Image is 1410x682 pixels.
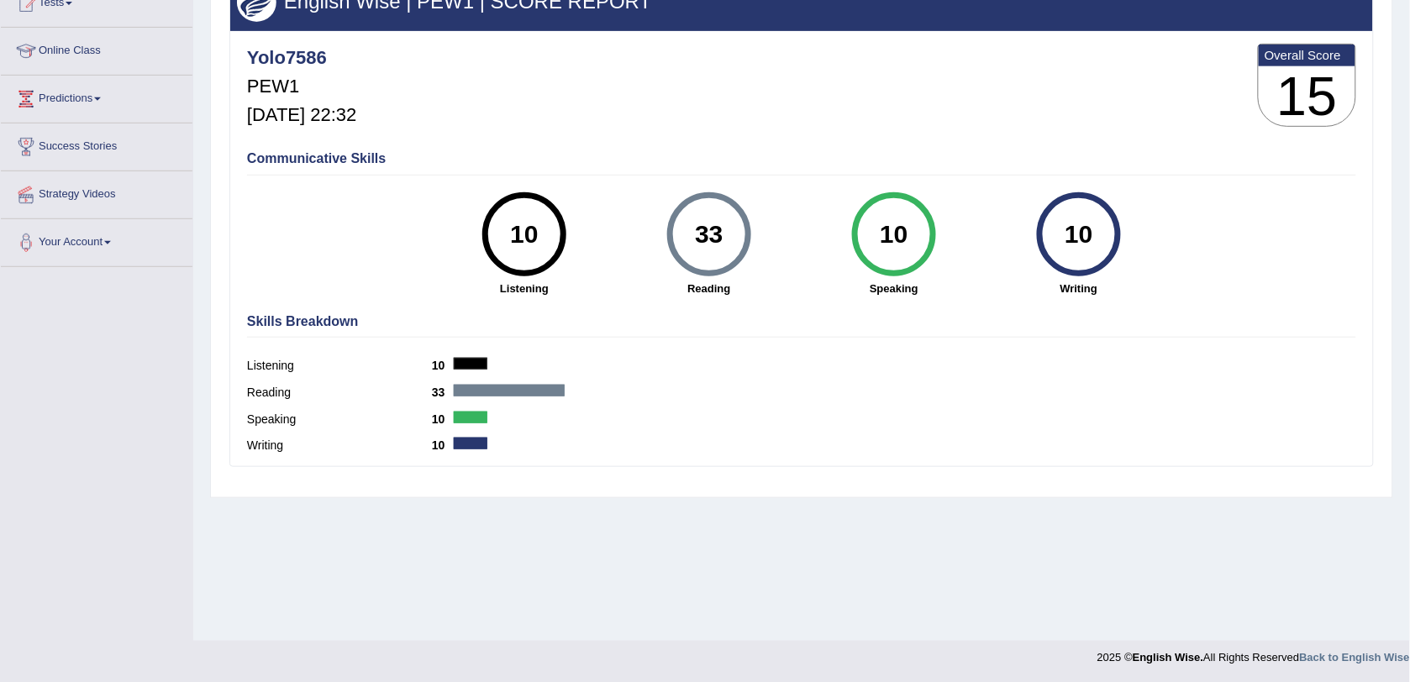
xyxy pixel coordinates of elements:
[247,105,356,125] h5: [DATE] 22:32
[1,219,192,261] a: Your Account
[247,411,432,428] label: Speaking
[1300,651,1410,664] a: Back to English Wise
[1133,651,1203,664] strong: English Wise.
[247,437,432,454] label: Writing
[432,386,454,399] b: 33
[1259,66,1355,127] h3: 15
[247,48,356,68] h4: Yolo7586
[810,281,978,296] strong: Speaking
[247,76,356,97] h5: PEW1
[247,151,1356,166] h4: Communicative Skills
[440,281,608,296] strong: Listening
[1,171,192,213] a: Strategy Videos
[1,76,192,118] a: Predictions
[678,199,739,270] div: 33
[247,384,432,401] label: Reading
[493,199,555,270] div: 10
[1,123,192,165] a: Success Stories
[432,359,454,372] b: 10
[247,357,432,375] label: Listening
[625,281,793,296] strong: Reading
[432,438,454,452] b: 10
[995,281,1163,296] strong: Writing
[1,28,192,70] a: Online Class
[432,412,454,426] b: 10
[1097,641,1410,665] div: 2025 © All Rights Reserved
[1048,199,1109,270] div: 10
[1265,48,1349,62] b: Overall Score
[863,199,924,270] div: 10
[247,314,1356,329] h4: Skills Breakdown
